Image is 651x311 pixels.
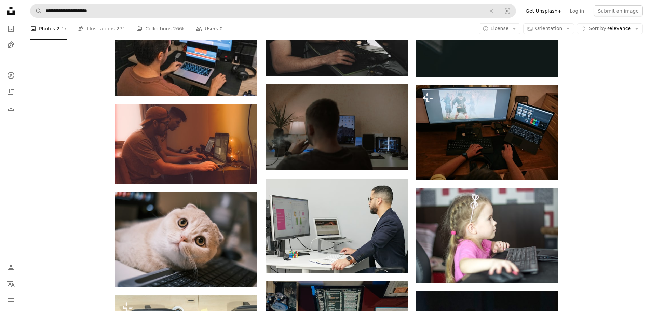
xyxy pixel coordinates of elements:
a: Get Unsplash+ [521,5,566,16]
button: Orientation [523,23,574,34]
a: Log in [566,5,588,16]
img: a cat laying on top of a computer keyboard [115,192,257,287]
button: Search Unsplash [30,4,42,17]
a: Explore [4,69,18,82]
button: License [479,23,521,34]
span: Sort by [589,26,606,31]
a: A man sitting at a desk using a laptop computer [115,45,257,52]
img: a man sitting at a desk with a laptop and a computer [266,179,408,273]
span: 0 [220,25,223,32]
a: Download History [4,101,18,115]
a: a man smoking a cigarette in front of a computer [266,124,408,130]
button: Menu [4,293,18,307]
button: Visual search [499,4,516,17]
span: Orientation [535,26,562,31]
a: a man sitting at a desk with a laptop and a computer [266,223,408,229]
img: a little girl sitting in front of a computer keyboard [416,188,558,283]
img: A man sitting at a desk using a laptop computer [115,1,257,96]
a: Illustrations [4,38,18,52]
a: Collections 266k [136,18,185,40]
a: a little girl sitting in front of a computer keyboard [416,232,558,239]
a: Users 0 [196,18,223,40]
a: Log in / Sign up [4,260,18,274]
img: man in brown shirt using computer [115,104,257,184]
form: Find visuals sitewide [30,4,516,18]
button: Language [4,277,18,291]
a: Collections [4,85,18,99]
span: License [491,26,509,31]
img: a man smoking a cigarette in front of a computer [266,84,408,170]
a: man in brown shirt using computer [115,141,257,147]
button: Clear [484,4,499,17]
a: Illustrations 271 [78,18,125,40]
span: 271 [117,25,126,32]
a: a cat laying on top of a computer keyboard [115,236,257,242]
button: Submit an image [594,5,643,16]
span: 266k [173,25,185,32]
img: A person sitting at a desk with a laptop and a computer monitor [416,85,558,180]
a: Photos [4,22,18,36]
a: A person sitting at a desk with a laptop and a computer monitor [416,129,558,136]
button: Sort byRelevance [577,23,643,34]
a: Home — Unsplash [4,4,18,19]
span: Relevance [589,25,631,32]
